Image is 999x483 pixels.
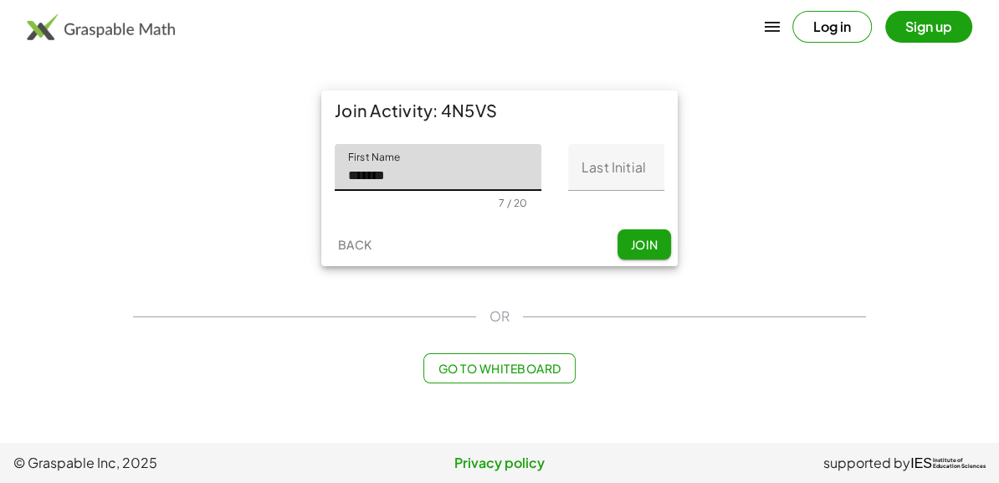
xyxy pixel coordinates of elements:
span: Back [337,237,371,252]
a: Privacy policy [337,453,661,473]
span: IES [910,455,932,471]
span: supported by [823,453,910,473]
span: Institute of Education Sciences [933,458,986,470]
span: OR [489,306,510,326]
div: 7 / 20 [499,197,527,209]
button: Join [617,229,671,259]
button: Go to Whiteboard [423,353,575,383]
span: Go to Whiteboard [438,361,561,376]
div: Join Activity: 4N5VS [321,90,678,131]
button: Sign up [885,11,972,43]
span: © Graspable Inc, 2025 [13,453,337,473]
span: Join [630,237,658,252]
button: Back [328,229,382,259]
button: Log in [792,11,872,43]
a: IESInstitute ofEducation Sciences [910,453,986,473]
